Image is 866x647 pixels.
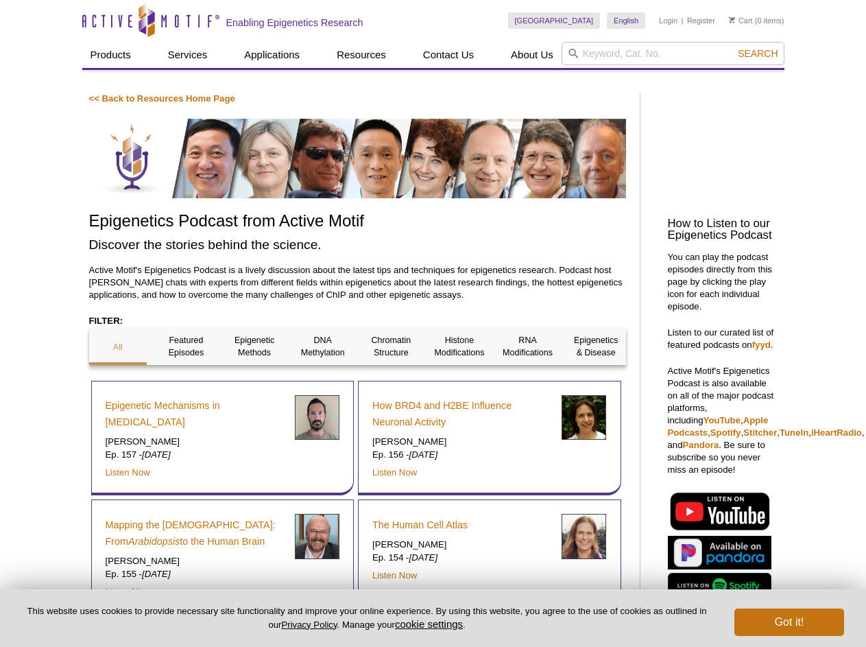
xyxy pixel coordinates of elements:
[89,212,626,232] h1: Epigenetics Podcast from Active Motif
[106,587,150,597] a: Listen Now
[362,334,420,359] p: Chromatin Structure
[106,436,285,448] p: [PERSON_NAME]
[752,340,771,350] a: fyyd
[372,436,551,448] p: [PERSON_NAME]
[372,449,551,461] p: Ep. 156 -
[729,12,784,29] li: (0 items)
[281,620,337,630] a: Privacy Policy
[89,119,626,198] img: Discover the stories behind the science.
[682,12,684,29] li: |
[567,334,625,359] p: Epigenetics & Disease
[503,42,562,68] a: About Us
[729,16,735,23] img: Your Cart
[372,467,417,478] a: Listen Now
[562,42,784,65] input: Keyword, Cat. No.
[668,536,771,569] img: Listen on Pandora
[22,605,712,631] p: This website uses cookies to provide necessary site functionality and improve your online experie...
[729,16,753,25] a: Cart
[668,365,778,476] p: Active Motif's Epigenetics Podcast is also available on all of the major podcast platforms, inclu...
[409,552,438,563] em: [DATE]
[106,517,285,550] a: Mapping the [DEMOGRAPHIC_DATA]: FromArabidopsisto the Human Brain
[710,427,741,438] a: Spotify
[395,618,463,630] button: cookie settings
[236,42,308,68] a: Applications
[659,16,677,25] a: Login
[668,327,778,351] p: Listen to our curated list of featured podcasts on .
[89,93,235,104] a: << Back to Resources Home Page
[668,251,778,313] p: You can play the podcast episodes directly from this page by clicking the play icon for each indi...
[295,514,339,558] img: Joseph Ecker headshot
[89,316,123,326] strong: FILTER:
[226,16,363,29] h2: Enabling Epigenetics Research
[668,218,778,242] h3: How to Listen to our Epigenetics Podcast
[738,48,778,59] span: Search
[683,440,719,450] a: Pandora
[157,334,215,359] p: Featured Episodes
[734,47,782,60] button: Search
[743,427,777,438] a: Stitcher
[607,12,645,29] a: English
[498,334,557,359] p: RNA Modifications
[106,397,285,430] a: Epigenetic Mechanisms in [MEDICAL_DATA]
[562,514,606,558] img: Sarah Teichmann headshot
[703,415,741,425] a: YouTube
[106,568,285,580] p: Ep. 155 -
[415,42,482,68] a: Contact Us
[89,235,626,254] h2: Discover the stories behind the science.
[811,427,862,438] a: iHeartRadio
[372,539,551,551] p: [PERSON_NAME]
[142,449,171,460] em: [DATE]
[668,490,771,532] img: Listen on YouTube
[431,334,489,359] p: Histone Modifications
[295,395,339,440] img: Luca Magnani headshot
[226,334,284,359] p: Epigenetic Methods
[780,427,808,438] a: TuneIn
[562,395,606,440] img: Erica Korb headshot
[409,449,438,460] em: [DATE]
[89,341,147,353] p: All
[106,467,150,478] a: Listen Now
[508,12,601,29] a: [GEOGRAPHIC_DATA]
[160,42,216,68] a: Services
[142,569,171,579] em: [DATE]
[668,415,769,438] a: Apple Podcasts
[668,573,771,598] img: Listen on Spotify
[372,570,417,580] a: Listen Now
[106,555,285,567] p: [PERSON_NAME]
[82,42,139,68] a: Products
[89,264,626,301] p: Active Motif's Epigenetics Podcast is a lively discussion about the latest tips and techniques fo...
[372,552,551,564] p: Ep. 154 -
[687,16,715,25] a: Register
[293,334,352,359] p: DNA Methylation
[734,609,844,636] button: Got it!
[128,536,180,547] em: Arabidopsis
[372,517,468,533] a: The Human Cell Atlas
[372,397,551,430] a: How BRD4 and H2BE Influence Neuronal Activity
[328,42,394,68] a: Resources
[106,449,285,461] p: Ep. 157 -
